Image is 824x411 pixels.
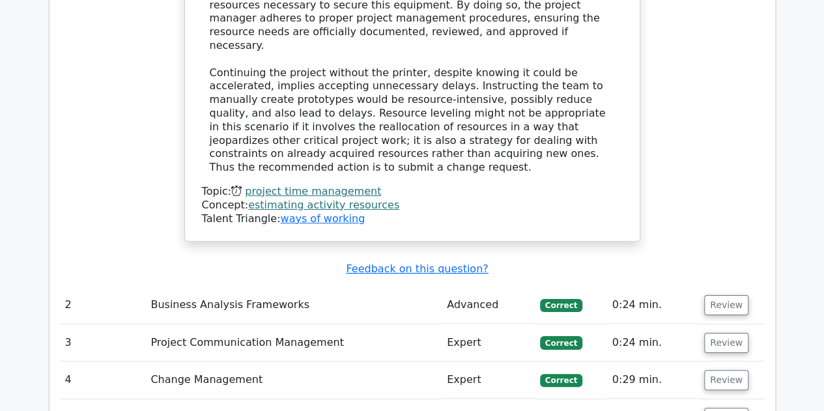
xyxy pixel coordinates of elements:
td: 3 [60,324,146,361]
td: Advanced [442,287,535,324]
td: 0:24 min. [607,287,700,324]
div: Concept: [202,199,623,212]
td: 2 [60,287,146,324]
div: Talent Triangle: [202,185,623,225]
a: Feedback on this question? [346,262,488,275]
span: Correct [540,299,582,312]
button: Review [704,333,748,353]
td: Change Management [145,361,442,399]
td: Expert [442,324,535,361]
a: ways of working [280,212,365,225]
td: 0:24 min. [607,324,700,361]
a: estimating activity resources [248,199,399,211]
div: Topic: [202,185,623,199]
td: Project Communication Management [145,324,442,361]
button: Review [704,295,748,315]
td: 0:29 min. [607,361,700,399]
td: Expert [442,361,535,399]
td: Business Analysis Frameworks [145,287,442,324]
button: Review [704,370,748,390]
span: Correct [540,374,582,387]
span: Correct [540,336,582,349]
a: project time management [245,185,381,197]
td: 4 [60,361,146,399]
